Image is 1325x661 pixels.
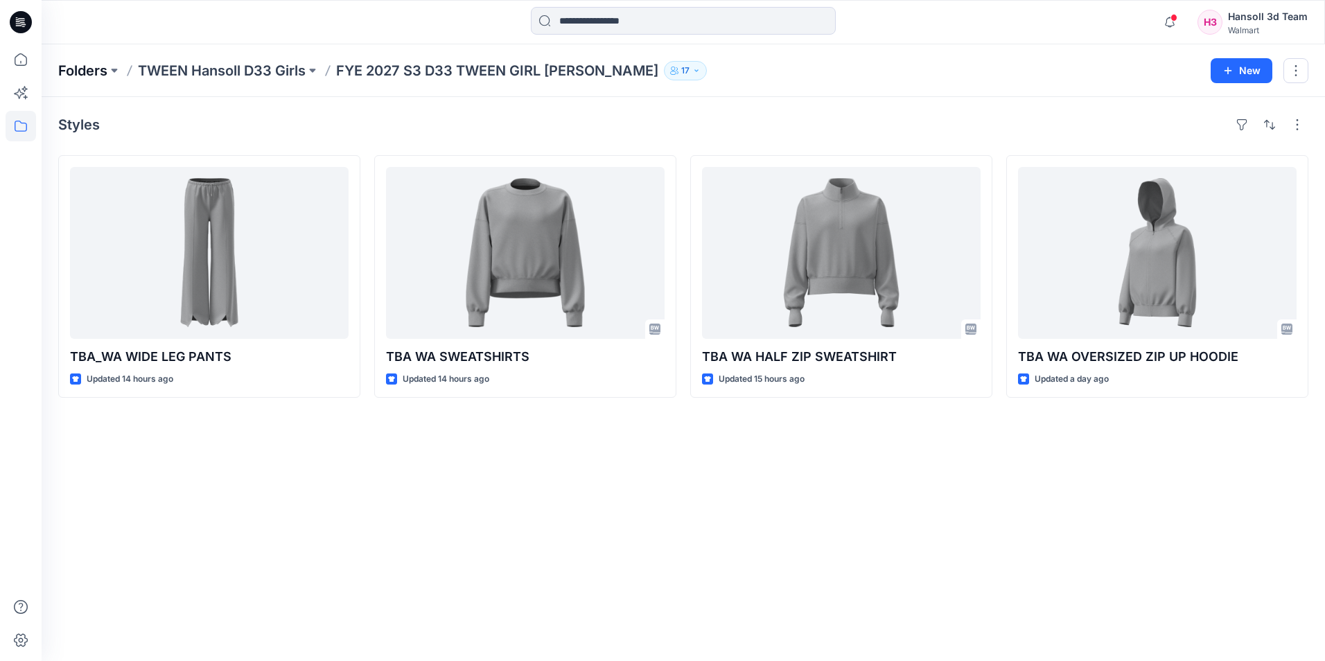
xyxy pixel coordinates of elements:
[702,167,981,339] a: TBA WA HALF ZIP SWEATSHIRT
[138,61,306,80] a: TWEEN Hansoll D33 Girls
[70,167,349,339] a: TBA_WA WIDE LEG PANTS
[87,372,173,387] p: Updated 14 hours ago
[58,61,107,80] a: Folders
[1228,8,1308,25] div: Hansoll 3d Team
[1018,167,1297,339] a: TBA WA OVERSIZED ZIP UP HOODIE
[403,372,489,387] p: Updated 14 hours ago
[1197,10,1222,35] div: H3
[702,347,981,367] p: TBA WA HALF ZIP SWEATSHIRT
[681,63,690,78] p: 17
[58,116,100,133] h4: Styles
[719,372,805,387] p: Updated 15 hours ago
[1035,372,1109,387] p: Updated a day ago
[1228,25,1308,35] div: Walmart
[70,347,349,367] p: TBA_WA WIDE LEG PANTS
[336,61,658,80] p: FYE 2027 S3 D33 TWEEN GIRL [PERSON_NAME]
[1018,347,1297,367] p: TBA WA OVERSIZED ZIP UP HOODIE
[664,61,707,80] button: 17
[386,347,665,367] p: TBA WA SWEATSHIRTS
[1211,58,1272,83] button: New
[386,167,665,339] a: TBA WA SWEATSHIRTS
